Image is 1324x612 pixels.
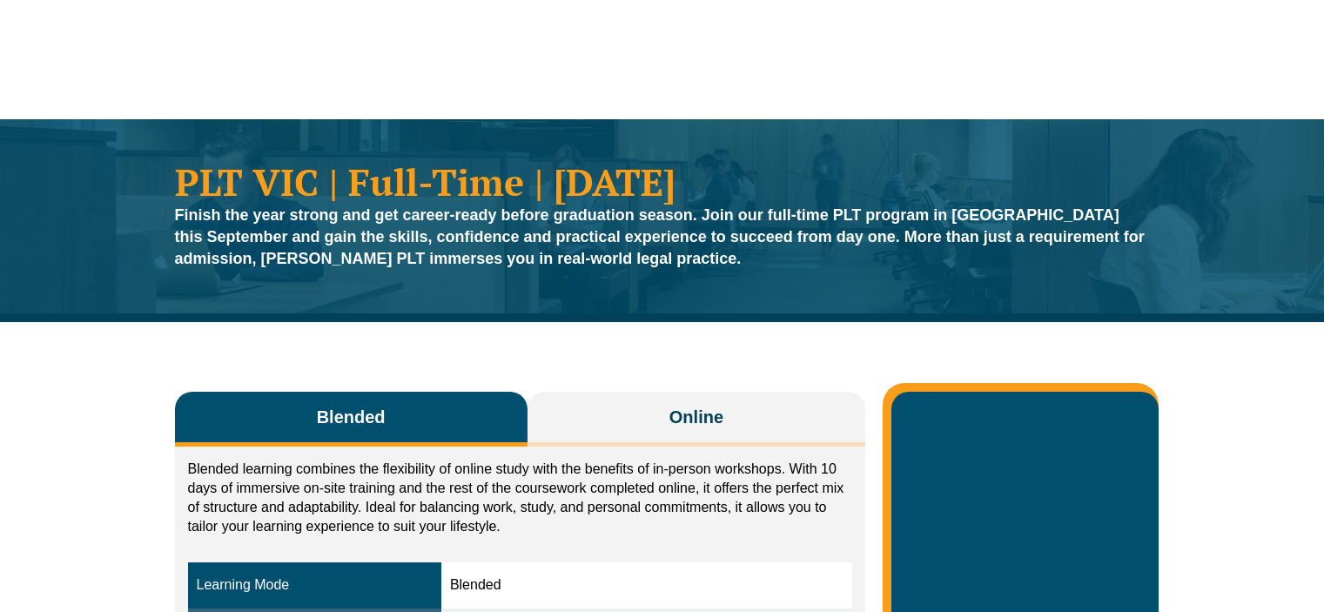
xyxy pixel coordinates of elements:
strong: Finish the year strong and get career-ready before graduation season. Join our full-time PLT prog... [175,206,1145,267]
h1: PLT VIC | Full-Time | [DATE] [175,163,1150,200]
p: Blended learning combines the flexibility of online study with the benefits of in-person workshop... [188,460,853,536]
span: Online [669,405,723,429]
div: Blended [450,575,843,595]
span: Blended [317,405,386,429]
div: Learning Mode [197,575,433,595]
